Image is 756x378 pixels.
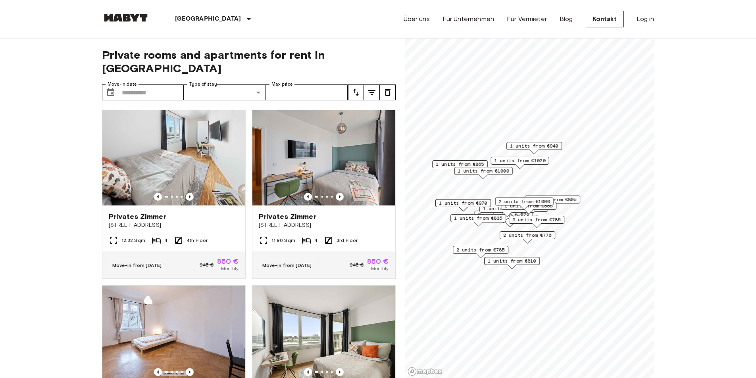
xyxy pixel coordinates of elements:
[112,262,162,268] span: Move-in from [DATE]
[408,367,442,376] a: Mapbox logo
[491,157,549,169] div: Map marker
[221,265,239,272] span: Monthly
[164,237,167,244] span: 4
[175,14,241,24] p: [GEOGRAPHIC_DATA]
[494,157,545,164] span: 1 units from €1020
[259,212,316,221] span: Privates Zimmer
[586,11,624,27] a: Kontakt
[259,221,389,229] span: [STREET_ADDRESS]
[336,193,344,201] button: Previous image
[252,110,395,205] img: Marketing picture of unit DE-02-019-002-03HF
[560,14,573,24] a: Blog
[436,161,484,168] span: 1 units from €865
[453,246,508,258] div: Map marker
[380,84,396,100] button: tune
[271,81,293,88] label: Max price
[367,258,389,265] span: 850 €
[404,14,430,24] a: Über uns
[495,198,553,210] div: Map marker
[337,237,358,244] span: 3rd Floor
[304,368,312,376] button: Previous image
[525,196,580,208] div: Map marker
[503,232,552,239] span: 2 units from €770
[637,14,654,24] a: Log in
[200,261,214,269] span: 945 €
[507,14,547,24] a: Für Vermieter
[336,368,344,376] button: Previous image
[506,142,562,154] div: Map marker
[458,167,509,175] span: 1 units from €1000
[348,84,364,100] button: tune
[454,167,512,179] div: Map marker
[350,261,364,269] span: 945 €
[454,215,502,222] span: 1 units from €835
[501,202,556,214] div: Map marker
[371,265,389,272] span: Monthly
[442,14,494,24] a: Für Unternehmen
[500,231,555,244] div: Map marker
[510,142,558,150] span: 1 units from €940
[252,110,396,279] a: Marketing picture of unit DE-02-019-002-03HFPrevious imagePrevious imagePrivates Zimmer[STREET_AD...
[304,193,312,201] button: Previous image
[509,216,564,228] div: Map marker
[435,199,491,211] div: Map marker
[528,196,577,203] span: 1 units from €805
[493,204,544,211] span: 1 units from €1010
[108,81,137,88] label: Move-in date
[432,160,488,173] div: Map marker
[314,237,317,244] span: 4
[186,368,194,376] button: Previous image
[186,193,194,201] button: Previous image
[187,237,208,244] span: 4th Floor
[498,198,550,205] span: 2 units from €1000
[154,193,162,201] button: Previous image
[271,237,295,244] span: 11.96 Sqm
[189,81,217,88] label: Type of stay
[512,216,561,223] span: 3 units from €785
[450,214,506,226] div: Map marker
[102,14,150,22] img: Habyt
[456,246,505,253] span: 2 units from €785
[262,262,312,268] span: Move-in from [DATE]
[121,237,145,244] span: 12.32 Sqm
[102,110,245,205] img: Marketing picture of unit DE-02-022-003-03HF
[217,258,239,265] span: 850 €
[364,84,380,100] button: tune
[109,212,166,221] span: Privates Zimmer
[484,257,540,269] div: Map marker
[102,110,246,279] a: Marketing picture of unit DE-02-022-003-03HFPrevious imagePrevious imagePrivates Zimmer[STREET_AD...
[102,48,396,75] span: Private rooms and apartments for rent in [GEOGRAPHIC_DATA]
[439,200,487,207] span: 1 units from €970
[488,257,536,265] span: 1 units from €810
[154,368,162,376] button: Previous image
[109,221,239,229] span: [STREET_ADDRESS]
[103,84,119,100] button: Choose date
